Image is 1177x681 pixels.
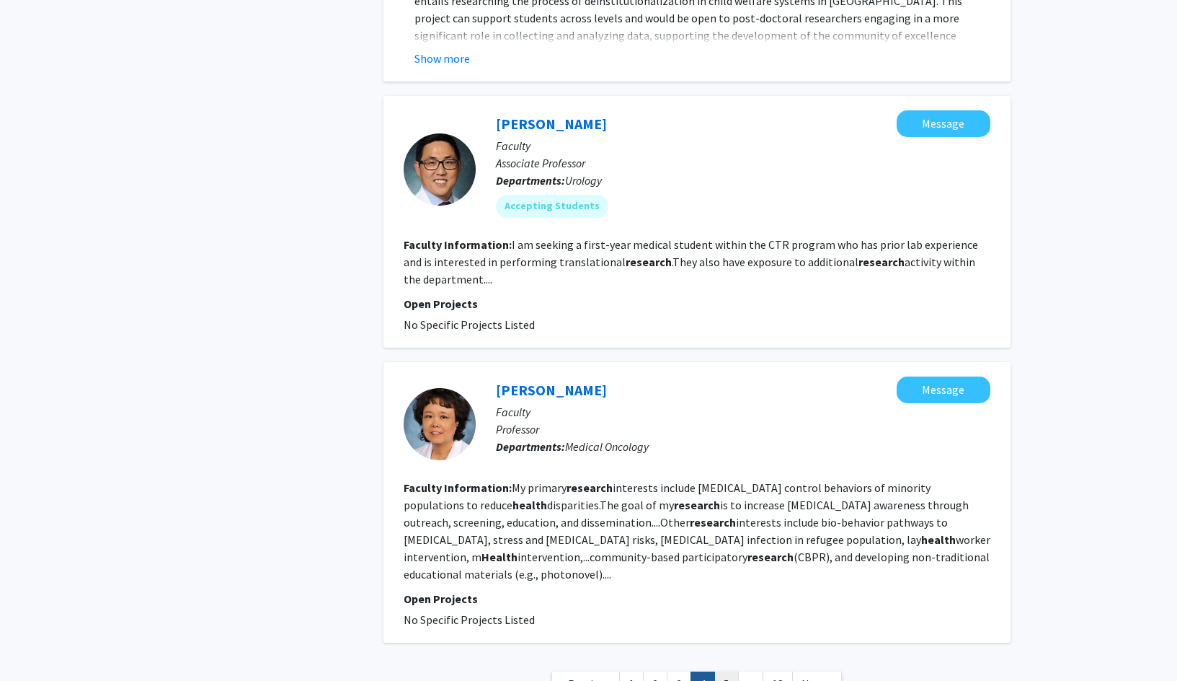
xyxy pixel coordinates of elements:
button: Message Hee-Soon Juon [897,377,990,403]
p: Associate Professor [496,154,990,172]
b: Faculty Information: [404,480,512,495]
mat-chip: Accepting Students [496,195,608,218]
b: research [674,498,720,512]
b: research [747,550,794,564]
button: Show more [414,50,470,67]
b: Departments: [496,439,565,454]
span: No Specific Projects Listed [404,612,535,627]
b: research [567,480,613,495]
p: Open Projects [404,590,990,607]
b: health [512,498,547,512]
b: research [858,255,905,269]
b: health [921,532,956,547]
p: Faculty [496,137,990,154]
p: Open Projects [404,295,990,312]
b: Departments: [496,173,565,188]
a: [PERSON_NAME] [496,115,607,133]
b: research [690,515,736,530]
b: Health [481,550,518,564]
fg-read-more: I am seeking a first-year medical student within the CTR program who has prior lab experience and... [404,237,978,286]
p: Professor [496,421,990,438]
iframe: Chat [11,616,61,670]
a: [PERSON_NAME] [496,381,607,399]
span: Medical Oncology [565,439,649,454]
b: Faculty Information: [404,237,512,252]
button: Message Paul Chung [897,110,990,137]
fg-read-more: My primary interests include [MEDICAL_DATA] control behaviors of minority populations to reduce d... [404,480,990,581]
b: research [626,255,672,269]
p: Faculty [496,403,990,421]
span: Urology [565,173,602,188]
span: No Specific Projects Listed [404,317,535,332]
